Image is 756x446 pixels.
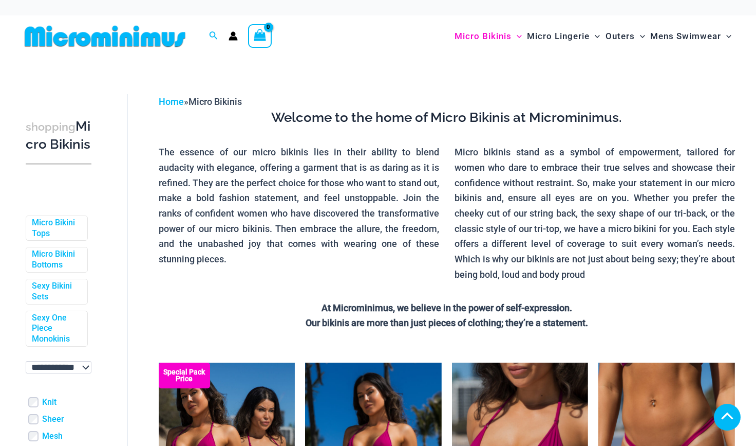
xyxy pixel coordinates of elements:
p: Micro bikinis stand as a symbol of empowerment, tailored for women who dare to embrace their true... [455,145,735,282]
span: Outers [606,23,635,49]
a: Micro Bikini Tops [32,218,80,239]
span: Menu Toggle [635,23,645,49]
h3: Welcome to the home of Micro Bikinis at Microminimus. [159,109,735,127]
p: The essence of our micro bikinis lies in their ability to blend audacity with elegance, offering ... [159,145,439,267]
a: Mesh [42,431,63,442]
a: Micro BikinisMenu ToggleMenu Toggle [452,21,524,52]
nav: Site Navigation [450,19,735,53]
a: Micro Bikini Bottoms [32,249,80,271]
a: View Shopping Cart, empty [248,24,272,48]
a: Account icon link [229,31,238,41]
span: Menu Toggle [721,23,731,49]
span: » [159,96,242,107]
a: Home [159,96,184,107]
select: wpc-taxonomy-pa_color-745982 [26,361,91,373]
span: shopping [26,120,75,133]
span: Micro Bikinis [455,23,512,49]
a: Micro LingerieMenu ToggleMenu Toggle [524,21,602,52]
a: Search icon link [209,30,218,43]
span: Micro Lingerie [527,23,590,49]
span: Micro Bikinis [188,96,242,107]
h3: Micro Bikinis [26,118,91,153]
a: Mens SwimwearMenu ToggleMenu Toggle [648,21,734,52]
a: Sheer [42,414,64,425]
a: Knit [42,397,56,408]
b: Special Pack Price [159,369,210,382]
span: Menu Toggle [512,23,522,49]
span: Menu Toggle [590,23,600,49]
img: MM SHOP LOGO FLAT [21,25,190,48]
strong: At Microminimus, we believe in the power of self-expression. [322,302,572,313]
strong: Our bikinis are more than just pieces of clothing; they’re a statement. [306,317,588,328]
a: Sexy Bikini Sets [32,281,80,302]
span: Mens Swimwear [650,23,721,49]
a: OutersMenu ToggleMenu Toggle [603,21,648,52]
a: Sexy One Piece Monokinis [32,313,80,345]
